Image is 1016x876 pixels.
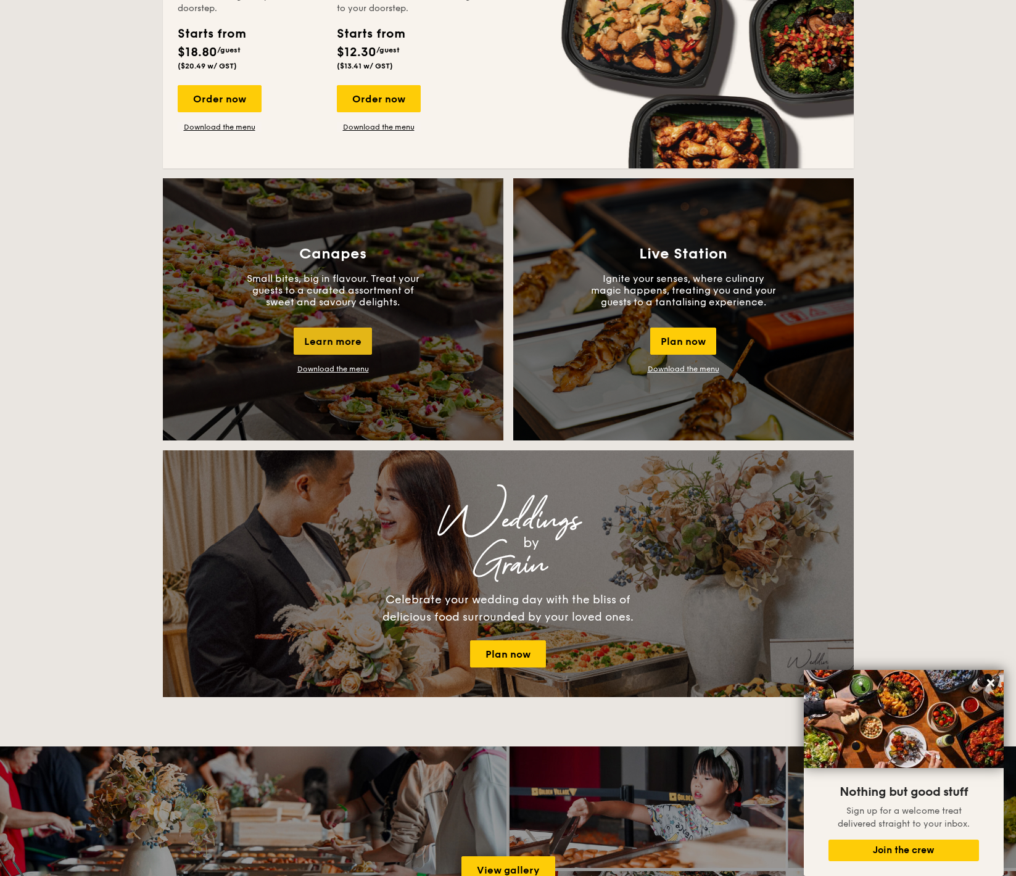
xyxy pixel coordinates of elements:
span: /guest [217,46,241,54]
p: Small bites, big in flavour. Treat your guests to a curated assortment of sweet and savoury delig... [241,273,426,308]
span: /guest [376,46,400,54]
a: Download the menu [297,365,369,373]
span: $18.80 [178,45,217,60]
a: Plan now [470,640,546,667]
div: Weddings [271,510,745,532]
span: ($13.41 w/ GST) [337,62,393,70]
span: ($20.49 w/ GST) [178,62,237,70]
a: Download the menu [178,122,262,132]
h3: Canapes [299,246,366,263]
span: Nothing but good stuff [840,785,968,800]
div: Order now [337,85,421,112]
a: Download the menu [337,122,421,132]
div: Order now [178,85,262,112]
div: Learn more [294,328,372,355]
span: $12.30 [337,45,376,60]
p: Ignite your senses, where culinary magic happens, treating you and your guests to a tantalising e... [591,273,776,308]
a: Download the menu [648,365,719,373]
div: Grain [271,554,745,576]
h3: Live Station [639,246,727,263]
span: Sign up for a welcome treat delivered straight to your inbox. [838,806,970,829]
div: Starts from [178,25,245,43]
div: by [317,532,745,554]
img: DSC07876-Edit02-Large.jpeg [804,670,1004,768]
button: Join the crew [828,840,979,861]
div: Starts from [337,25,404,43]
div: Plan now [650,328,716,355]
button: Close [981,673,1001,693]
div: Celebrate your wedding day with the bliss of delicious food surrounded by your loved ones. [370,591,647,626]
